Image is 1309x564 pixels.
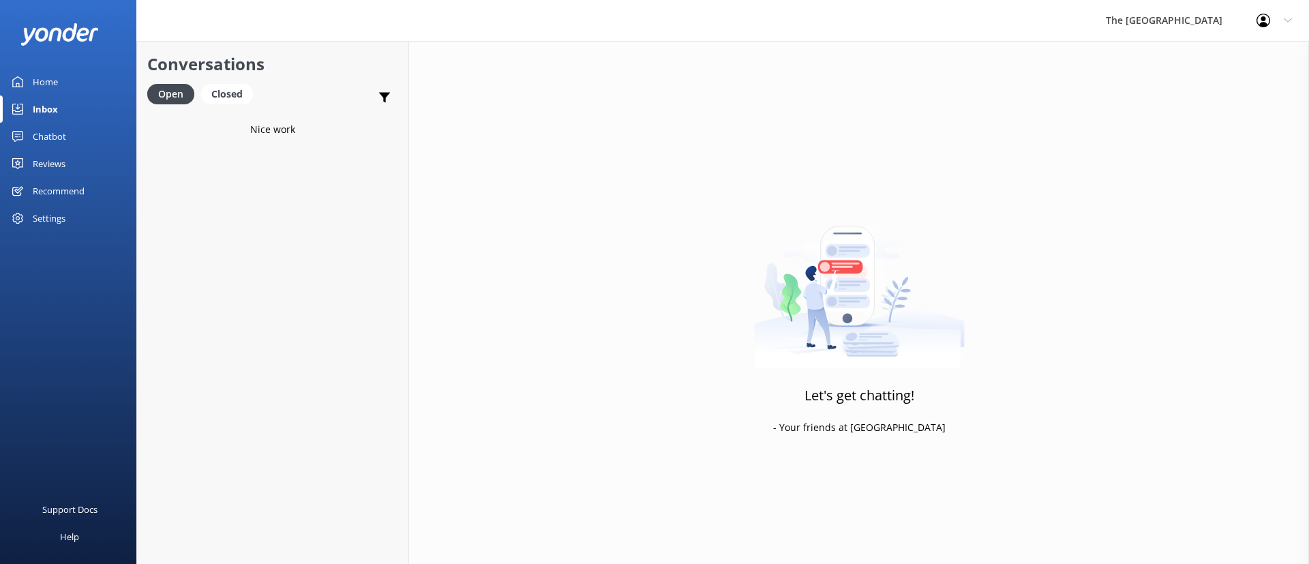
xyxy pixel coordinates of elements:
div: Inbox [33,95,58,123]
div: Help [60,523,79,550]
div: Support Docs [42,496,97,523]
a: Open [147,86,201,101]
img: yonder-white-logo.png [20,23,99,46]
h2: Conversations [147,51,398,77]
div: Settings [33,205,65,232]
div: Recommend [33,177,85,205]
div: Home [33,68,58,95]
div: Open [147,84,194,104]
p: Nice work [250,122,295,137]
img: artwork of a man stealing a conversation from at giant smartphone [754,197,965,368]
p: - Your friends at [GEOGRAPHIC_DATA] [773,420,946,435]
div: Closed [201,84,253,104]
div: Reviews [33,150,65,177]
a: Closed [201,86,260,101]
div: Chatbot [33,123,66,150]
h3: Let's get chatting! [804,385,914,406]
